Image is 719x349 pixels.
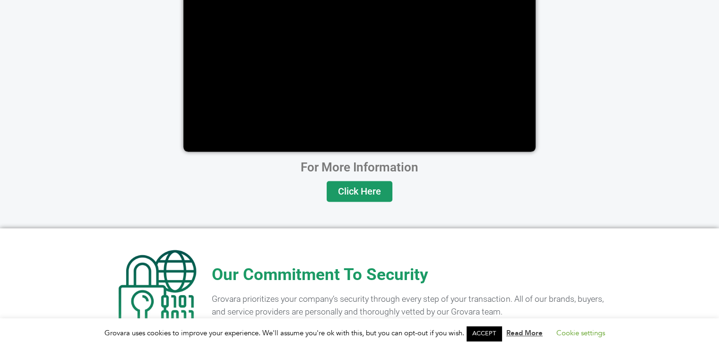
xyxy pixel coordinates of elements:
[467,326,502,341] a: ACCEPT
[556,328,605,338] a: Cookie settings
[338,187,381,196] span: Click Here
[90,161,629,173] h2: For More Information
[327,181,392,202] a: Click Here
[212,294,603,316] span: Grovara prioritizes your company’s security through every step of your transaction. All of our br...
[506,328,543,338] a: Read More
[212,264,428,284] span: Our Commitment To Security
[104,328,615,338] span: Grovara uses cookies to improve your experience. We'll assume you're ok with this, but you can op...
